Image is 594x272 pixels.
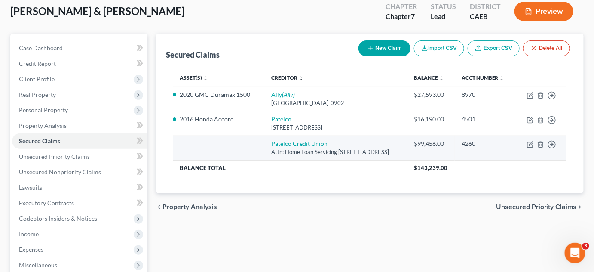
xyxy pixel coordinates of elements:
[282,91,295,98] i: (Ally)
[19,230,39,238] span: Income
[19,122,67,129] span: Property Analysis
[411,12,415,20] span: 7
[358,40,410,56] button: New Claim
[180,115,257,124] li: 2016 Honda Accord
[19,106,68,114] span: Personal Property
[271,140,328,147] a: Patelco Credit Union
[173,160,407,176] th: Balance Total
[12,195,147,211] a: Executory Contracts
[462,139,509,148] div: 4260
[414,139,448,148] div: $99,456.00
[19,153,90,160] span: Unsecured Priority Claims
[19,168,101,176] span: Unsecured Nonpriority Claims
[12,133,147,149] a: Secured Claims
[439,76,444,81] i: unfold_more
[565,243,585,263] iframe: Intercom live chat
[166,49,220,60] div: Secured Claims
[19,137,60,145] span: Secured Claims
[431,2,456,12] div: Status
[156,204,163,210] i: chevron_left
[180,90,257,99] li: 2020 GMC Duramax 1500
[470,2,501,12] div: District
[271,74,303,81] a: Creditor unfold_more
[12,56,147,71] a: Credit Report
[523,40,570,56] button: Delete All
[12,118,147,133] a: Property Analysis
[414,90,448,99] div: $27,593.00
[386,2,417,12] div: Chapter
[271,148,401,156] div: Attn: Home Loan Servicing [STREET_ADDRESS]
[180,74,208,81] a: Asset(s) unfold_more
[19,91,56,98] span: Real Property
[19,261,57,269] span: Miscellaneous
[271,91,295,98] a: Ally(Ally)
[19,75,55,83] span: Client Profile
[12,40,147,56] a: Case Dashboard
[462,115,509,124] div: 4501
[414,74,444,81] a: Balance unfold_more
[12,164,147,180] a: Unsecured Nonpriority Claims
[156,204,217,210] button: chevron_left Property Analysis
[414,115,448,124] div: $16,190.00
[462,90,509,99] div: 8970
[298,76,303,81] i: unfold_more
[19,199,74,207] span: Executory Contracts
[414,164,447,171] span: $143,239.00
[499,76,505,81] i: unfold_more
[10,5,184,17] span: [PERSON_NAME] & [PERSON_NAME]
[577,204,584,210] i: chevron_right
[496,204,584,210] button: Unsecured Priority Claims chevron_right
[462,74,505,81] a: Acct Number unfold_more
[19,246,43,253] span: Expenses
[19,60,56,67] span: Credit Report
[19,184,42,191] span: Lawsuits
[470,12,501,22] div: CAEB
[496,204,577,210] span: Unsecured Priority Claims
[203,76,208,81] i: unfold_more
[271,124,401,132] div: [STREET_ADDRESS]
[12,149,147,164] a: Unsecured Priority Claims
[582,243,589,250] span: 3
[468,40,520,56] a: Export CSV
[12,180,147,195] a: Lawsuits
[431,12,456,22] div: Lead
[19,215,97,222] span: Codebtors Insiders & Notices
[271,99,401,107] div: [GEOGRAPHIC_DATA]-0902
[163,204,217,210] span: Property Analysis
[514,2,573,21] button: Preview
[19,44,63,52] span: Case Dashboard
[414,40,464,56] button: Import CSV
[271,115,291,123] a: Patelco
[386,12,417,22] div: Chapter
